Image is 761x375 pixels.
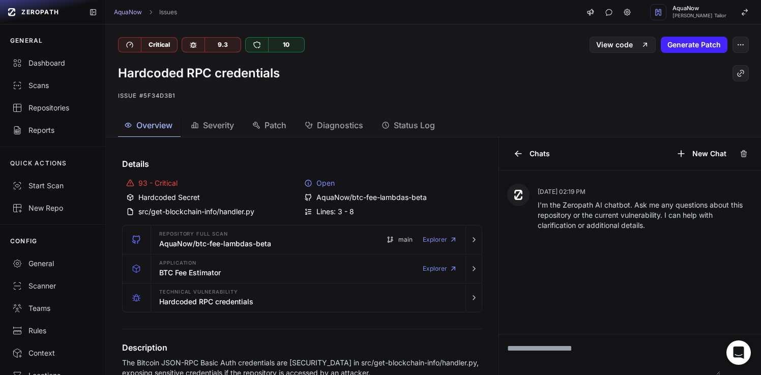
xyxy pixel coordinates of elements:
div: Rules [12,326,93,336]
span: Overview [136,119,172,131]
nav: breadcrumb [114,8,177,16]
button: New Chat [670,146,733,162]
div: Scanner [12,281,93,291]
div: Open [304,178,478,188]
button: Chats [507,146,556,162]
div: Hardcoded Secret [126,192,300,203]
span: Status Log [394,119,435,131]
div: General [12,258,93,269]
h1: Hardcoded RPC credentials [118,65,280,81]
svg: chevron right, [147,9,154,16]
img: Zeropath AI [513,190,523,200]
span: Repository Full scan [159,232,228,237]
p: I'm the Zeropath AI chatbot. Ask me any questions about this repository or the current vulnerabil... [538,200,753,230]
h3: Hardcoded RPC credentials [159,297,253,307]
span: AquaNow [672,6,726,11]
button: Technical Vulnerability Hardcoded RPC credentials [123,283,482,312]
div: Scans [12,80,93,91]
h4: Description [122,341,482,354]
div: Dashboard [12,58,93,68]
div: 9.3 [204,38,241,52]
div: New Repo [12,203,93,213]
a: Explorer [423,258,457,279]
div: 10 [268,38,304,52]
span: ZEROPATH [21,8,59,16]
p: [DATE] 02:19 PM [538,188,753,196]
span: Patch [265,119,286,131]
div: AquaNow/btc-fee-lambdas-beta [304,192,478,203]
span: Severity [203,119,234,131]
h3: BTC Fee Estimator [159,268,221,278]
h4: Details [122,158,482,170]
p: QUICK ACTIONS [10,159,67,167]
div: Teams [12,303,93,313]
a: Explorer [423,229,457,250]
div: 93 - Critical [126,178,300,188]
a: AquaNow [114,8,142,16]
button: Generate Patch [661,37,727,53]
span: [PERSON_NAME] Tailor [672,13,726,18]
span: Technical Vulnerability [159,290,238,295]
div: src/get-blockchain-info/handler.py [126,207,300,217]
div: Context [12,348,93,358]
p: CONFIG [10,237,37,245]
div: Start Scan [12,181,93,191]
div: Lines: 3 - 8 [304,207,478,217]
p: GENERAL [10,37,43,45]
h3: AquaNow/btc-fee-lambdas-beta [159,239,271,249]
button: Application BTC Fee Estimator Explorer [123,254,482,283]
span: Application [159,261,197,266]
p: Issue #5f34d3b1 [118,90,749,102]
span: main [398,236,413,244]
span: Diagnostics [317,119,363,131]
div: Critical [141,38,177,52]
a: View code [590,37,656,53]
div: Reports [12,125,93,135]
a: Issues [159,8,177,16]
div: Repositories [12,103,93,113]
button: Repository Full scan AquaNow/btc-fee-lambdas-beta main Explorer [123,225,482,254]
div: Open Intercom Messenger [726,340,751,365]
a: ZEROPATH [4,4,81,20]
